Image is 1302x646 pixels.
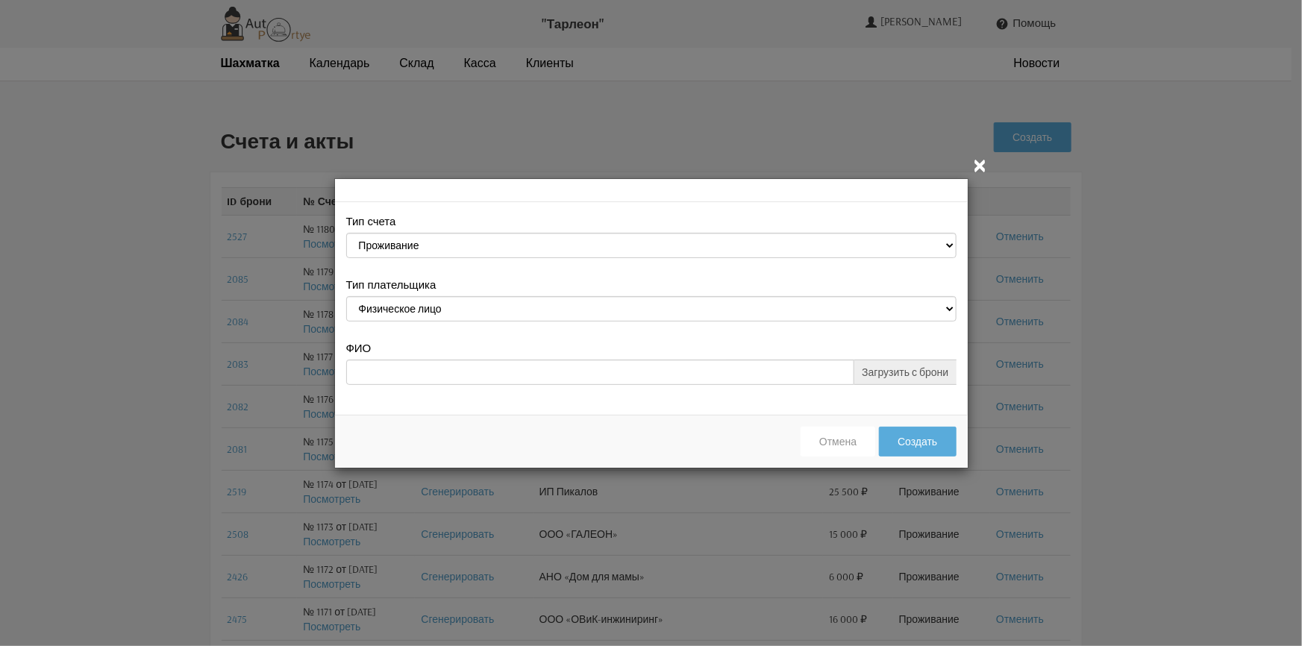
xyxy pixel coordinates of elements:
button: Создать [879,427,956,457]
a: Загрузить с брони [854,360,956,385]
button: Отмена [801,427,875,457]
i:  [971,156,989,174]
button: Закрыть [971,156,989,175]
label: Тип счета [346,213,396,229]
label: ФИО [346,340,372,356]
label: Тип плательщика [346,277,436,292]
